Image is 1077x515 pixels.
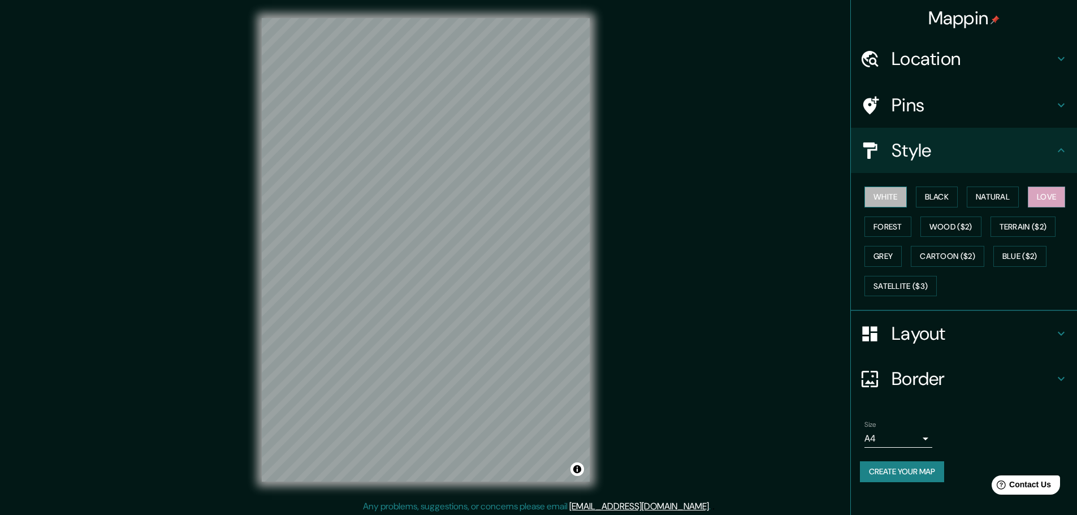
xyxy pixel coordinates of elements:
img: pin-icon.png [991,15,1000,24]
h4: Location [892,47,1054,70]
button: Wood ($2) [920,217,981,237]
h4: Layout [892,322,1054,345]
div: Layout [851,311,1077,356]
h4: Border [892,367,1054,390]
p: Any problems, suggestions, or concerns please email . [363,500,711,513]
button: Satellite ($3) [864,276,937,297]
a: [EMAIL_ADDRESS][DOMAIN_NAME] [569,500,709,512]
button: Terrain ($2) [991,217,1056,237]
div: Border [851,356,1077,401]
button: Forest [864,217,911,237]
label: Size [864,420,876,430]
button: White [864,187,907,207]
button: Create your map [860,461,944,482]
div: . [711,500,712,513]
canvas: Map [262,18,590,482]
h4: Pins [892,94,1054,116]
button: Love [1028,187,1065,207]
div: Location [851,36,1077,81]
button: Natural [967,187,1019,207]
h4: Style [892,139,1054,162]
div: Style [851,128,1077,173]
div: . [712,500,715,513]
button: Cartoon ($2) [911,246,984,267]
h4: Mappin [928,7,1000,29]
button: Black [916,187,958,207]
button: Grey [864,246,902,267]
iframe: Help widget launcher [976,471,1065,503]
button: Toggle attribution [570,462,584,476]
div: Pins [851,83,1077,128]
div: A4 [864,430,932,448]
button: Blue ($2) [993,246,1046,267]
